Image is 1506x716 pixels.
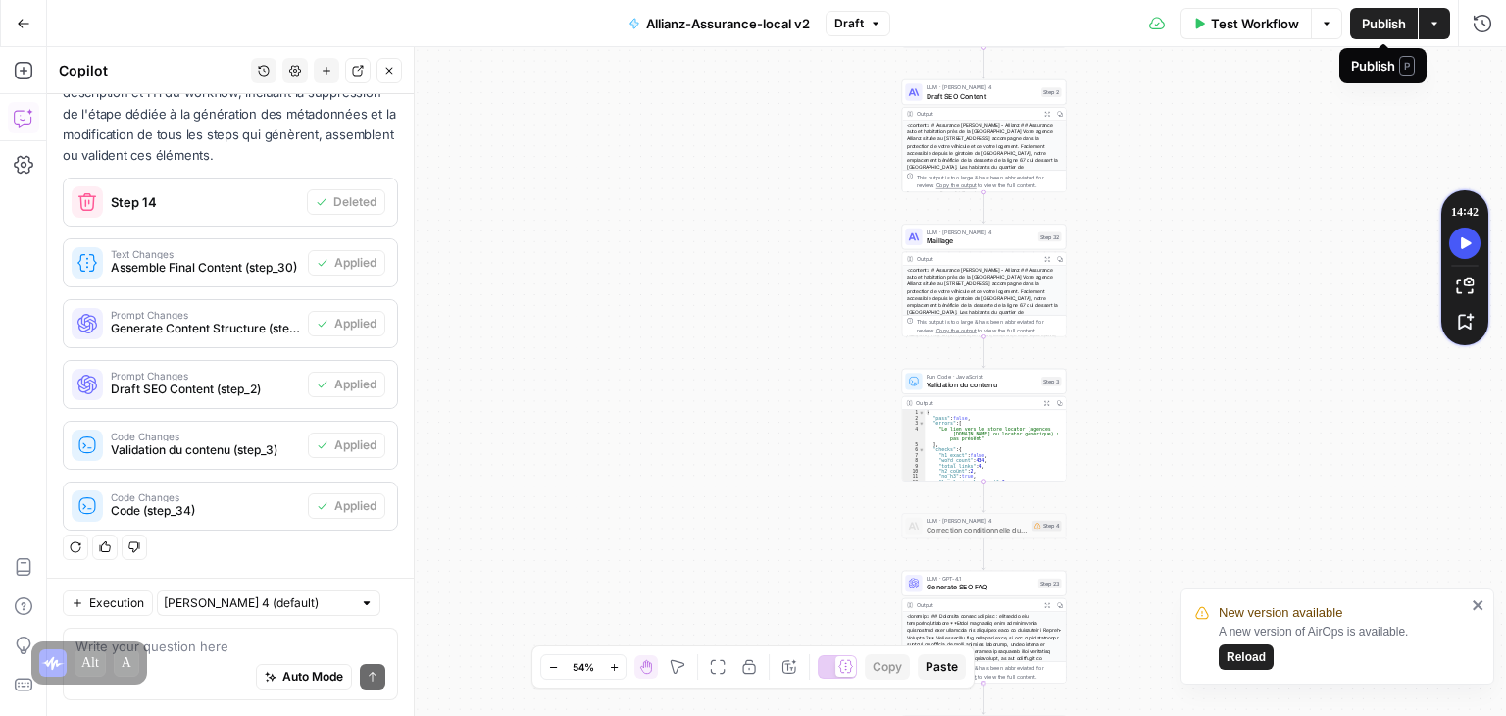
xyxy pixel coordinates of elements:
[927,228,1033,236] span: LLM · [PERSON_NAME] 4
[333,193,376,211] span: Deleted
[919,447,925,452] span: Toggle code folding, rows 6 through 18
[573,659,594,675] span: 54%
[111,192,299,212] span: Step 14
[308,433,385,458] button: Applied
[873,658,902,676] span: Copy
[111,371,300,381] span: Prompt Changes
[617,8,822,39] button: Allianz-Assurance-local v2
[164,593,352,613] input: Claude Sonnet 4 (default)
[826,11,890,36] button: Draft
[111,310,300,320] span: Prompt Changes
[902,369,1067,482] div: Run Code · JavaScriptValidation du contenuStep 3Output{ "pass":false, "errors":[ "Le lien vers le...
[902,474,925,479] div: 11
[1032,521,1062,532] div: Step 4
[902,79,1067,192] div: LLM · [PERSON_NAME] 4Draft SEO ContentStep 2Output<content> # Assurance [PERSON_NAME] - Allianz #...
[111,432,300,441] span: Code Changes
[919,421,925,426] span: Toggle code folding, rows 3 through 5
[308,250,385,276] button: Applied
[982,481,985,512] g: Edge from step_3 to step_4
[902,469,925,474] div: 10
[1362,14,1406,33] span: Publish
[902,463,925,468] div: 9
[982,47,985,78] g: Edge from step_1 to step_2
[63,590,153,616] button: Execution
[902,458,925,463] div: 8
[111,320,300,337] span: Generate Content Structure (step_1)
[834,15,864,32] span: Draft
[902,452,925,457] div: 7
[1038,579,1062,588] div: Step 23
[902,571,1067,684] div: LLM · GPT-4.1Generate SEO FAQStep 23Output<loremip> ## Dolorsita consec adipisc : elitseddo eiu t...
[916,110,1037,119] div: Output
[308,311,385,336] button: Applied
[1038,232,1062,242] div: Step 32
[927,517,1029,526] span: LLM · [PERSON_NAME] 4
[334,497,376,515] span: Applied
[927,373,1037,382] span: Run Code · JavaScript
[916,254,1037,263] div: Output
[927,380,1037,390] span: Validation du contenu
[927,575,1033,584] span: LLM · GPT-4.1
[308,493,385,519] button: Applied
[902,442,925,447] div: 5
[89,594,144,612] span: Execution
[334,315,376,332] span: Applied
[927,235,1033,246] span: Maillage
[1350,8,1418,39] button: Publish
[935,182,976,189] span: Copy the output
[902,426,925,441] div: 4
[916,317,1061,333] div: This output is too large & has been abbreviated for review. to view the full content.
[916,399,1037,408] div: Output
[865,654,910,680] button: Copy
[916,173,1061,189] div: This output is too large & has been abbreviated for review. to view the full content.
[1041,377,1062,386] div: Step 3
[916,601,1037,610] div: Output
[982,683,985,714] g: Edge from step_23 to step_19
[902,480,925,485] div: 12
[927,83,1037,92] span: LLM · [PERSON_NAME] 4
[982,538,985,570] g: Edge from step_4 to step_23
[902,513,1067,538] div: LLM · [PERSON_NAME] 4Correction conditionnelle du contenuStep 4
[902,415,925,420] div: 2
[926,658,958,676] span: Paste
[334,254,376,272] span: Applied
[935,327,976,333] span: Copy the output
[902,421,925,426] div: 3
[1219,644,1274,670] button: Reload
[1211,14,1299,33] span: Test Workflow
[111,249,300,259] span: Text Changes
[1180,8,1311,39] button: Test Workflow
[111,441,300,459] span: Validation du contenu (step_3)
[902,447,925,452] div: 6
[916,664,1061,681] div: This output is too large & has been abbreviated for review. to view the full content.
[282,668,343,686] span: Auto Mode
[982,192,985,224] g: Edge from step_2 to step_32
[111,381,300,398] span: Draft SEO Content (step_2)
[59,61,245,80] div: Copilot
[927,525,1029,536] span: Correction conditionnelle du contenu
[902,224,1067,336] div: LLM · [PERSON_NAME] 4MaillageStep 32Output<content> # Assurance [PERSON_NAME] - Allianz ## Assura...
[927,582,1033,592] span: Generate SEO FAQ
[1472,597,1485,613] button: close
[334,436,376,454] span: Applied
[111,502,300,520] span: Code (step_34)
[1351,56,1415,76] div: Publish
[1219,603,1342,623] span: New version available
[927,90,1037,101] span: Draft SEO Content
[1219,623,1466,670] div: A new version of AirOps is available.
[1399,56,1415,76] span: P
[1227,648,1266,666] span: Reload
[1041,87,1062,97] div: Step 2
[308,372,385,397] button: Applied
[111,259,300,277] span: Assemble Final Content (step_30)
[902,410,925,415] div: 1
[646,14,810,33] span: Allianz-Assurance-local v2
[256,664,352,690] button: Auto Mode
[111,492,300,502] span: Code Changes
[918,654,966,680] button: Paste
[982,336,985,368] g: Edge from step_32 to step_3
[334,376,376,393] span: Applied
[919,410,925,415] span: Toggle code folding, rows 1 through 25
[307,189,385,215] button: Deleted
[63,62,398,166] p: Suppression complète des éléments title, meta description et H1 du workflow, incluant la suppress...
